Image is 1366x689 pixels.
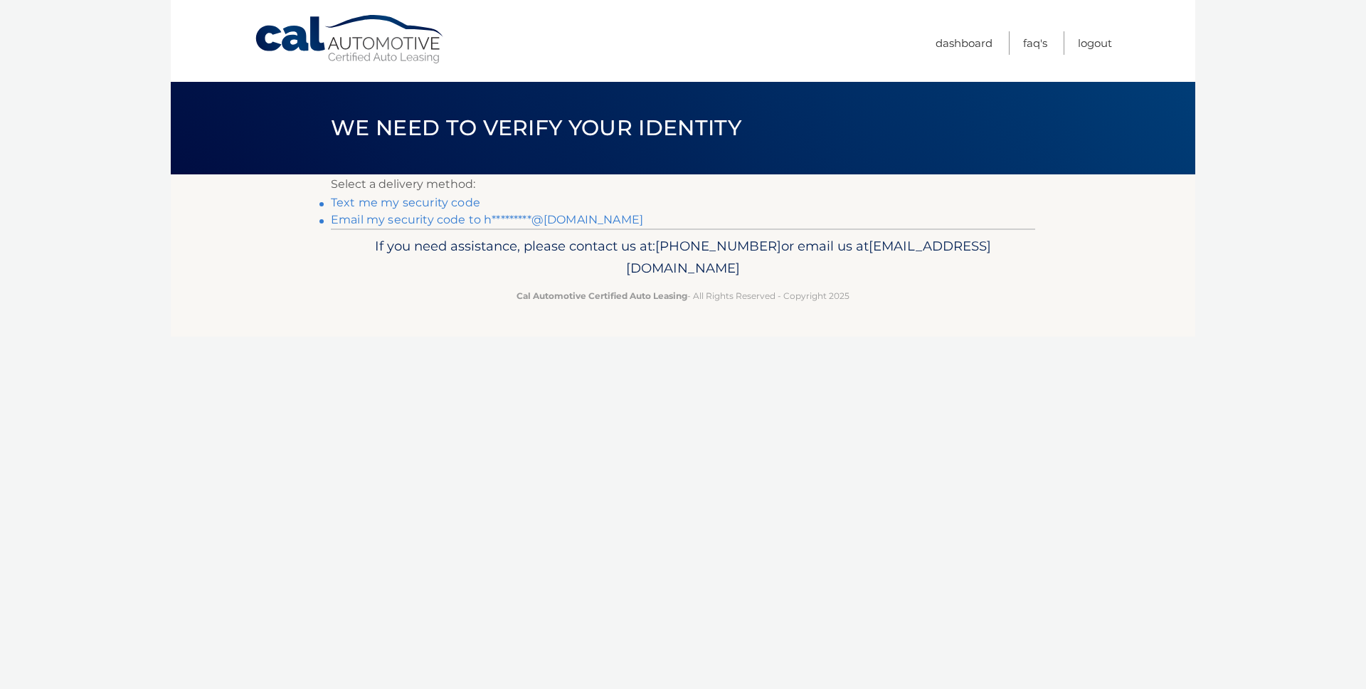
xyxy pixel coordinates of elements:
[254,14,446,65] a: Cal Automotive
[331,115,741,141] span: We need to verify your identity
[340,235,1026,280] p: If you need assistance, please contact us at: or email us at
[655,238,781,254] span: [PHONE_NUMBER]
[1023,31,1047,55] a: FAQ's
[331,196,480,209] a: Text me my security code
[517,290,687,301] strong: Cal Automotive Certified Auto Leasing
[1078,31,1112,55] a: Logout
[340,288,1026,303] p: - All Rights Reserved - Copyright 2025
[331,174,1035,194] p: Select a delivery method:
[936,31,992,55] a: Dashboard
[331,213,643,226] a: Email my security code to h*********@[DOMAIN_NAME]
